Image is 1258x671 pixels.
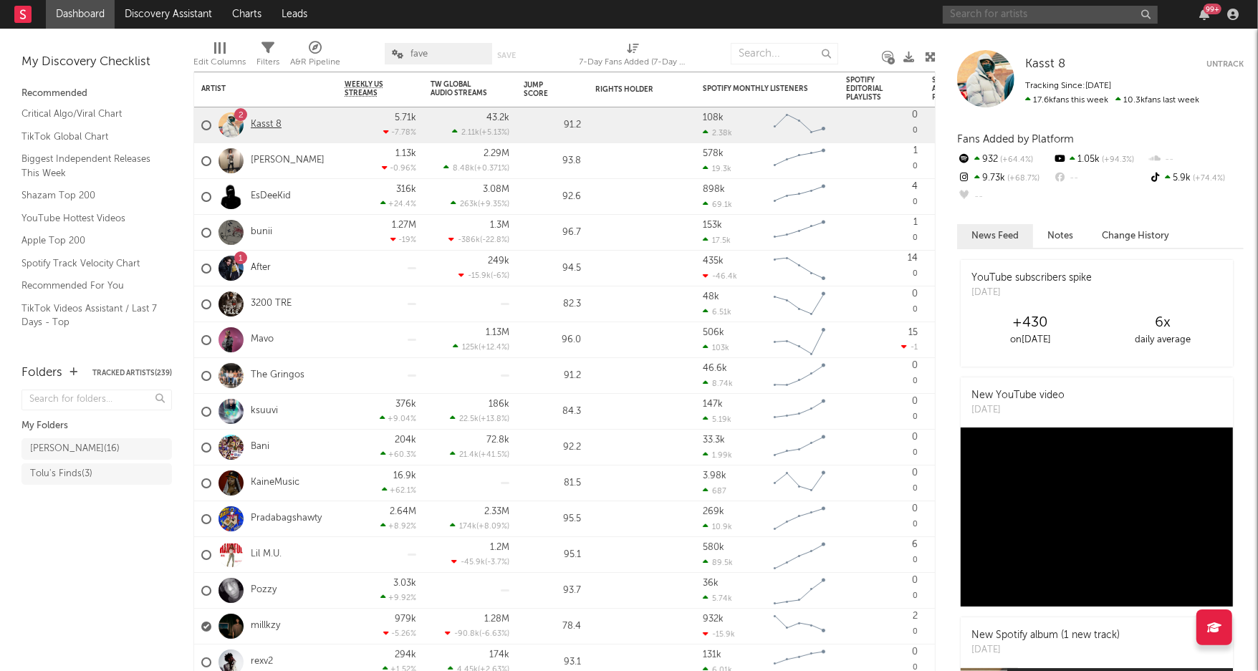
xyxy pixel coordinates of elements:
[458,236,480,244] span: -386k
[703,594,732,603] div: 5.74k
[21,188,158,203] a: Shazam Top 200
[380,450,416,459] div: +60.3 %
[846,215,918,250] div: 0
[703,471,726,481] div: 3.98k
[912,647,918,657] div: 0
[767,358,832,394] svg: Chart title
[481,451,507,459] span: +41.5 %
[21,337,158,367] a: TikTok Sounds Assistant / [DATE] Fastest Risers
[1100,156,1134,164] span: +94.3 %
[524,117,581,134] div: 91.2
[846,430,918,465] div: 0
[913,218,918,227] div: 1
[21,390,172,410] input: Search for folders...
[468,272,491,280] span: -15.9k
[846,358,918,393] div: 0
[1005,175,1039,183] span: +68.7 %
[703,543,724,552] div: 580k
[1052,150,1148,169] div: 1.05k
[396,185,416,194] div: 316k
[256,54,279,71] div: Filters
[1097,332,1229,349] div: daily average
[453,165,474,173] span: 8.48k
[251,620,280,632] a: millkzy
[251,584,277,597] a: Pozzy
[21,54,172,71] div: My Discovery Checklist
[524,475,581,492] div: 81.5
[703,579,719,588] div: 36k
[21,301,158,330] a: TikTok Videos Assistant / Last 7 Days - Top
[251,155,325,167] a: [PERSON_NAME]
[481,344,507,352] span: +12.4 %
[390,235,416,244] div: -19 %
[193,36,246,77] div: Edit Columns
[912,540,918,549] div: 6
[846,465,918,501] div: 0
[971,388,1065,403] div: New YouTube video
[251,370,304,382] a: The Gringos
[481,129,507,137] span: +5.13 %
[1148,169,1244,188] div: 5.9k
[451,557,509,566] div: ( )
[767,501,832,537] svg: Chart title
[703,271,737,281] div: -46.4k
[251,334,274,346] a: Mavo
[524,403,581,420] div: 84.3
[21,278,158,294] a: Recommended For You
[380,199,416,208] div: +24.4 %
[964,314,1097,332] div: +430
[458,271,509,280] div: ( )
[290,36,340,77] div: A&R Pipeline
[703,185,725,194] div: 898k
[382,486,416,495] div: +62.1 %
[846,394,918,429] div: 0
[451,199,509,208] div: ( )
[1033,224,1087,248] button: Notes
[703,629,735,639] div: -15.9k
[912,468,918,478] div: 0
[912,289,918,299] div: 0
[21,256,158,271] a: Spotify Track Velocity Chart
[251,190,291,203] a: EsDeeKid
[395,149,416,158] div: 1.13k
[393,579,416,588] div: 3.03k
[290,54,340,71] div: A&R Pipeline
[703,328,724,337] div: 506k
[971,286,1092,300] div: [DATE]
[1204,4,1221,14] div: 99 +
[767,286,832,322] svg: Chart title
[703,164,731,173] div: 19.3k
[767,465,832,501] svg: Chart title
[846,501,918,536] div: 0
[913,612,918,621] div: 2
[703,450,732,460] div: 1.99k
[846,573,918,608] div: 0
[912,433,918,442] div: 0
[479,523,507,531] span: +8.09 %
[912,397,918,406] div: 0
[524,153,581,170] div: 93.8
[703,379,733,388] div: 8.74k
[484,507,509,516] div: 2.33M
[767,143,832,179] svg: Chart title
[251,656,273,668] a: rexv2
[490,221,509,230] div: 1.3M
[767,609,832,645] svg: Chart title
[703,614,724,624] div: 932k
[92,370,172,377] button: Tracked Artists(239)
[971,643,1120,657] div: [DATE]
[383,127,416,137] div: -7.78 %
[703,236,731,245] div: 17.5k
[453,342,509,352] div: ( )
[461,559,485,566] span: -45.9k
[450,414,509,423] div: ( )
[524,367,581,385] div: 91.2
[251,405,278,417] a: ksuuvi
[481,415,507,423] span: +13.8 %
[251,119,282,131] a: Kasst 8
[488,256,509,266] div: 249k
[459,415,479,423] span: 22.5k
[703,558,733,567] div: 89.5k
[380,521,416,531] div: +8.92 %
[490,543,509,552] div: 1.2M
